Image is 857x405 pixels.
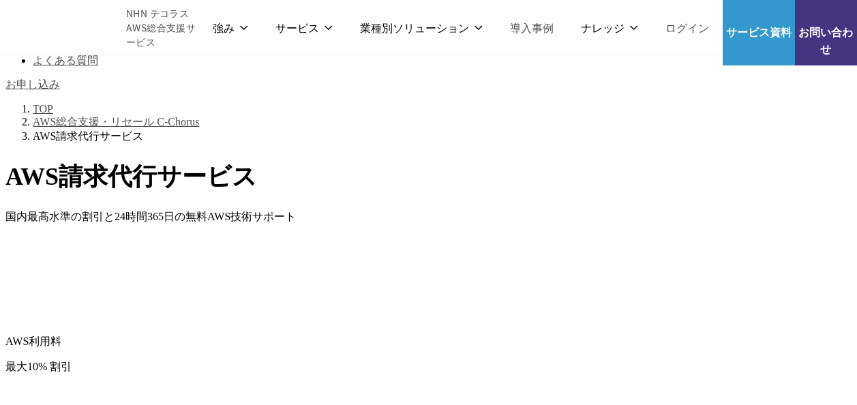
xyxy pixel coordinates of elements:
[213,19,248,36] p: 強み
[795,23,857,57] span: お問い合わせ
[5,335,852,349] p: AWS利用料
[665,19,709,36] a: ログイン
[27,361,38,372] span: 10
[5,163,257,190] span: AWS請求代行サービス
[33,103,53,115] a: TOP
[581,19,638,36] p: ナレッジ
[5,231,192,321] img: 契約件数
[5,360,852,374] p: % 割引
[723,23,795,40] span: サービス資料
[5,210,852,224] p: 国内最高水準の割引と 24時間365日の無料AWS技術サポート
[5,75,60,91] a: お申し込み
[510,19,554,36] a: 導入事例
[33,55,98,66] a: よくある質問
[126,6,199,49] span: NHN テコラス AWS総合支援サービス
[275,19,333,36] p: サービス
[20,11,106,44] img: AWS総合支援サービス C-Chorus
[33,130,143,142] span: AWS請求代行サービス
[5,361,27,372] span: 最大
[20,6,199,49] a: AWS総合支援サービス C-Chorus NHN テコラスAWS総合支援サービス
[360,19,483,36] p: 業種別ソリューション
[33,116,200,127] a: AWS総合支援・リセール C-Chorus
